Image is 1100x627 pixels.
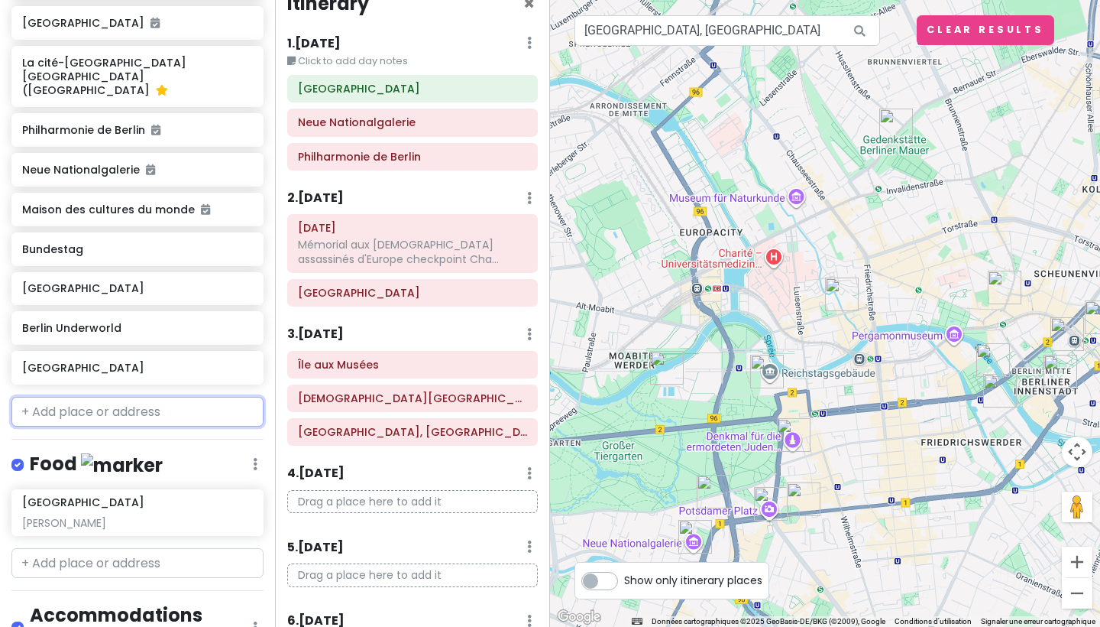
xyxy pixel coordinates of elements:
[287,540,344,556] h6: 5 . [DATE]
[697,475,730,508] div: Philharmonie de Berlin
[298,391,527,405] h6: cathédrale de Berlin
[787,482,820,516] div: Musée du Mur de Berlin
[146,164,155,175] i: Added to itinerary
[22,163,252,177] h6: Neue Nationalgalerie
[825,278,859,311] div: Bunker de Berlin
[917,15,1054,45] button: Clear Results
[777,418,810,452] div: Vendredi 15/08
[981,617,1095,625] a: Signaler une erreur cartographique
[151,125,160,135] i: Added to itinerary
[81,453,163,477] img: marker
[1050,317,1084,351] div: tour de télévision
[1062,437,1092,467] button: Commandes de la caméra de la carte
[30,452,163,477] h4: Food
[287,564,538,587] p: Drag a place here to add it
[22,281,252,295] h6: [GEOGRAPHIC_DATA]
[287,466,345,482] h6: 4 . [DATE]
[554,607,604,627] img: Google
[1062,578,1092,609] button: Zoom arrière
[298,82,527,96] h6: Flottwell Berlin Hotel & Residenz am Park
[22,321,252,335] h6: Berlin Underworld
[1062,492,1092,522] button: Faites glisser Pegman sur la carte pour ouvrir Street View
[22,361,252,375] h6: [GEOGRAPHIC_DATA]
[678,520,712,554] div: Neue Nationalgalerie
[754,487,788,521] div: Potsdamer Platz
[22,516,252,530] div: [PERSON_NAME]
[287,326,344,343] h6: 3 . [DATE]
[574,15,880,46] input: Search a place
[1043,355,1077,388] div: Rotes Rathaus, Hôtel de Ville
[287,36,341,52] h6: 1 . [DATE]
[632,616,642,627] button: Raccourcis clavier
[879,109,913,142] div: mémorial du mur
[298,425,527,439] h6: Rotes Rathaus, Hôtel de Ville
[1062,547,1092,577] button: Zoom avant
[750,355,784,388] div: Bundestag
[298,150,527,164] h6: Philharmonie de Berlin
[150,18,160,28] i: Added to itinerary
[156,85,168,96] i: Starred
[298,358,527,372] h6: Île aux Musées
[22,16,252,30] h6: [GEOGRAPHIC_DATA]
[22,242,252,256] h6: Bundestag
[624,572,762,589] span: Show only itinerary places
[988,271,1021,304] div: Hackesche Höfe ? centre commercial pour l'archi
[22,123,252,137] h6: Philharmonie de Berlin
[201,204,210,215] i: Added to itinerary
[976,343,1010,377] div: cathédrale de Berlin
[22,56,252,98] h6: La cité-[GEOGRAPHIC_DATA] [GEOGRAPHIC_DATA] ([GEOGRAPHIC_DATA]
[298,115,527,129] h6: Neue Nationalgalerie
[298,238,527,265] div: Mémorial aux [DEMOGRAPHIC_DATA] assassinés d'Europe checkpoint Cha...
[652,617,885,625] span: Données cartographiques ©2025 GeoBasis-DE/BKG (©2009), Google
[287,190,344,206] h6: 2 . [DATE]
[298,221,527,235] h6: Vendredi 15/08
[287,54,538,69] small: Click to add day notes
[287,490,538,514] p: Drag a place here to add it
[22,495,144,509] h6: [GEOGRAPHIC_DATA]
[895,617,972,625] a: Conditions d'utilisation
[22,203,252,216] h6: Maison des cultures du monde
[554,607,604,627] a: Ouvrir cette zone dans Google Maps (dans une nouvelle fenêtre)
[298,286,527,300] h6: Musée du Mur de Berlin
[11,548,264,579] input: + Add place or address
[11,397,264,427] input: + Add place or address
[983,374,1017,408] div: Île aux Musées
[650,351,684,385] div: Maison des cultures du monde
